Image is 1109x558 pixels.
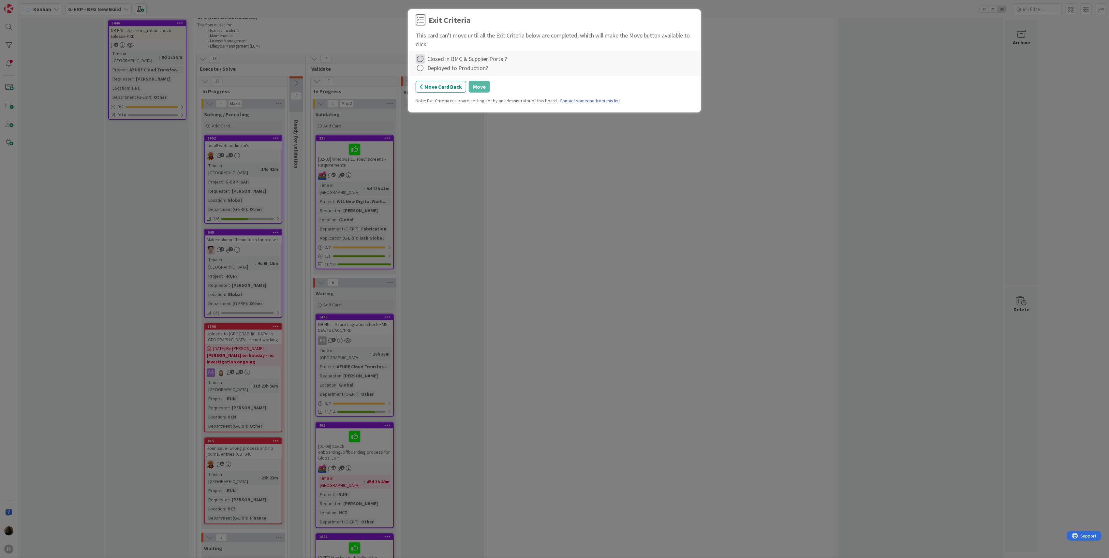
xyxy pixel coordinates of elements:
[429,14,470,26] div: Exit Criteria
[14,1,30,9] span: Support
[416,97,693,104] div: Note: Exit Criteria is a board setting set by an administrator of this board.
[469,81,490,93] button: Move
[560,97,621,104] a: Contact someone from this list.
[427,54,507,63] div: Closed in BMC & Supplier Portal?
[416,31,693,49] div: This card can't move until all the Exit Criteria below are completed, which will make the Move bu...
[427,64,488,72] div: Deployed to Production?
[416,81,466,93] button: Move Card Back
